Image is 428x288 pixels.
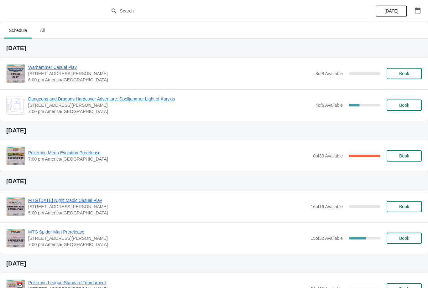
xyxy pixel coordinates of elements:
[28,108,312,115] span: 7:00 pm America/[GEOGRAPHIC_DATA]
[387,100,422,111] button: Book
[28,280,307,286] span: Pokemon League Standard Tournament
[28,77,312,83] span: 6:00 pm America/[GEOGRAPHIC_DATA]
[6,127,422,134] h2: [DATE]
[28,235,307,241] span: [STREET_ADDRESS][PERSON_NAME]
[28,150,310,156] span: Pokemon Mega Evolution Prerelease
[28,64,312,70] span: Warhammer Casual Play
[387,201,422,212] button: Book
[316,71,343,76] span: 8 of 8 Available
[387,68,422,79] button: Book
[28,102,312,108] span: [STREET_ADDRESS][PERSON_NAME]
[399,236,409,241] span: Book
[7,64,25,83] img: Warhammer Casual Play | 2040 Louetta Rd Ste I Spring, TX 77388 | 6:00 pm America/Chicago
[399,103,409,108] span: Book
[384,8,398,13] span: [DATE]
[7,147,25,165] img: Pokemon Mega Evolution Prerelease | | 7:00 pm America/Chicago
[6,178,422,184] h2: [DATE]
[313,153,343,158] span: 0 of 30 Available
[28,210,307,216] span: 5:00 pm America/[GEOGRAPHIC_DATA]
[316,103,343,108] span: 4 of 6 Available
[399,153,409,158] span: Book
[311,204,343,209] span: 16 of 16 Available
[28,229,307,235] span: MTG Spider-Man Prerelease
[399,71,409,76] span: Book
[7,229,25,247] img: MTG Spider-Man Prerelease | 2040 Louetta Rd Ste I Spring, TX 77388 | 7:00 pm America/Chicago
[6,260,422,267] h2: [DATE]
[34,25,50,36] span: All
[387,150,422,162] button: Book
[399,204,409,209] span: Book
[28,203,307,210] span: [STREET_ADDRESS][PERSON_NAME]
[7,198,25,216] img: MTG Friday Night Magic Casual Play | 2040 Louetta Rd Ste I Spring, TX 77388 | 5:00 pm America/Chi...
[387,233,422,244] button: Book
[28,241,307,248] span: 7:00 pm America/[GEOGRAPHIC_DATA]
[28,197,307,203] span: MTG [DATE] Night Magic Casual Play
[28,70,312,77] span: [STREET_ADDRESS][PERSON_NAME]
[376,5,407,17] button: [DATE]
[7,98,25,113] img: Dungeons and Dragons Hardcover Adventure: Spelljammer Light of Xaryxis | 2040 Louetta Rd Ste I Sp...
[4,25,32,36] span: Schedule
[120,5,321,17] input: Search
[311,236,343,241] span: 15 of 32 Available
[6,45,422,51] h2: [DATE]
[28,96,312,102] span: Dungeons and Dragons Hardcover Adventure: Spelljammer Light of Xaryxis
[28,156,310,162] span: 7:00 pm America/[GEOGRAPHIC_DATA]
